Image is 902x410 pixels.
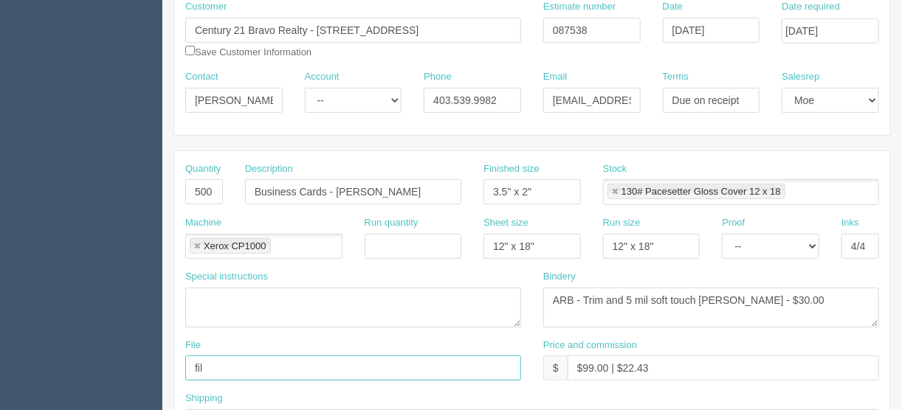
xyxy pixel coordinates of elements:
[603,162,627,176] label: Stock
[841,216,859,230] label: Inks
[185,270,268,284] label: Special instructions
[245,162,293,176] label: Description
[622,187,781,196] div: 130# Pacesetter Gloss Cover 12 x 18
[185,18,521,43] input: Enter customer name
[424,70,452,84] label: Phone
[543,338,637,352] label: Price and commission
[483,216,529,230] label: Sheet size
[365,216,419,230] label: Run quantity
[543,270,576,284] label: Bindery
[185,162,221,176] label: Quantity
[663,70,689,84] label: Terms
[185,392,223,406] label: Shipping
[204,241,266,251] div: Xerox CP1000
[782,70,819,84] label: Salesrep
[185,216,221,230] label: Machine
[722,216,745,230] label: Proof
[603,216,641,230] label: Run size
[483,162,540,176] label: Finished size
[185,338,201,352] label: File
[185,70,218,84] label: Contact
[543,70,568,84] label: Email
[543,288,879,327] textarea: ARB - Trim and 5 mil soft touch [PERSON_NAME] - $30.00
[543,355,568,381] div: $
[305,70,340,84] label: Account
